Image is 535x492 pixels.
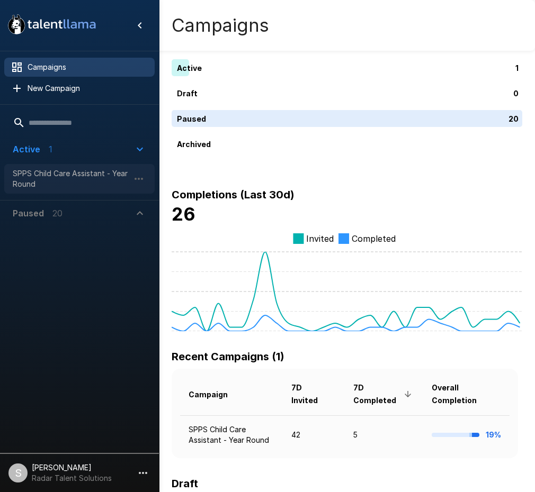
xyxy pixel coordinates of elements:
b: Recent Campaigns (1) [172,350,284,363]
td: SPPS Child Care Assistant - Year Round [180,415,283,454]
h4: Campaigns [172,14,269,37]
span: Overall Completion [432,381,501,407]
p: 0 [513,88,519,99]
b: Completions (Last 30d) [172,188,295,201]
b: 26 [172,203,195,225]
b: 19% [486,430,501,439]
td: 42 [283,415,345,454]
p: 1 [515,62,519,74]
b: Draft [172,477,198,490]
td: 5 [345,415,423,454]
span: 7D Completed [353,381,415,407]
span: Campaign [189,388,242,401]
p: 20 [509,113,519,124]
span: 7D Invited [291,381,336,407]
